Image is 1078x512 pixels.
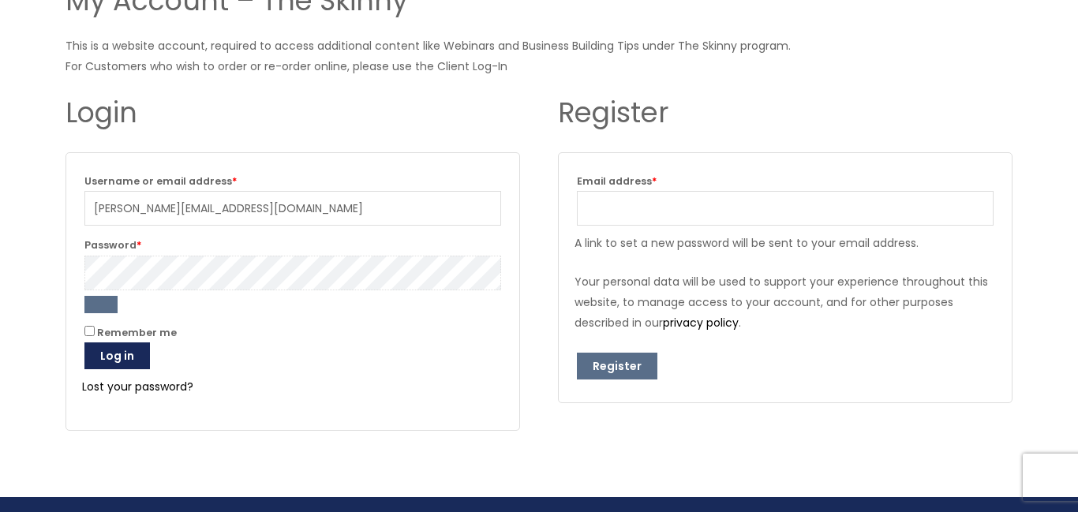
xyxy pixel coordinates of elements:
[575,233,996,253] p: A link to set a new password will be sent to your email address.
[558,95,1012,131] h2: Register
[84,171,501,191] label: Username or email address
[82,379,193,394] a: Lost your password?
[66,95,520,131] h2: Login
[84,235,501,255] label: Password
[66,36,1012,77] p: This is a website account, required to access additional content like Webinars and Business Build...
[663,315,739,331] a: privacy policy
[84,342,150,369] button: Log in
[577,353,657,379] button: Register
[84,296,118,313] button: Show password
[97,326,177,339] span: Remember me
[577,171,994,191] label: Email address
[84,326,95,336] input: Remember me
[575,271,996,333] p: Your personal data will be used to support your experience throughout this website, to manage acc...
